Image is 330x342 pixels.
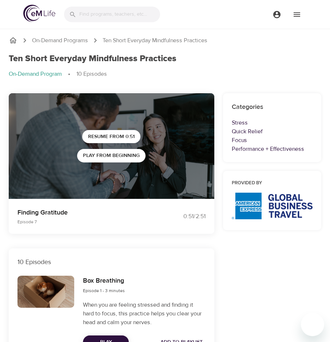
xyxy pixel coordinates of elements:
span: Play from beginning [83,151,140,160]
p: When you are feeling stressed and finding it hard to focus, this practice helps you clear your he... [83,300,205,327]
h6: Provided by [232,180,313,187]
p: Stress [232,118,313,127]
p: Episode 7 [17,219,156,225]
img: AmEx%20GBT%20logo.png [232,193,313,219]
img: logo [23,5,55,22]
p: On-Demand Program [9,70,62,78]
p: 10 Episodes [76,70,107,78]
span: Episode 1 - 3 minutes [83,288,125,294]
a: On-Demand Programs [32,36,88,45]
p: Finding Gratitude [17,208,156,217]
input: Find programs, teachers, etc... [79,7,160,22]
nav: breadcrumb [9,70,321,79]
p: 10 Episodes [17,257,206,267]
div: 0:51 / 2:51 [165,212,205,221]
p: Performance + Effectiveness [232,145,313,153]
span: Resume from 0:51 [88,132,135,141]
button: Resume from 0:51 [82,130,140,144]
h6: Categories [232,102,313,113]
iframe: Button to launch messaging window [301,313,324,336]
h6: Box Breathing [83,276,125,286]
p: Quick Relief [232,127,313,136]
button: menu [267,4,287,24]
button: menu [287,4,307,24]
p: Focus [232,136,313,145]
button: Play from beginning [77,149,146,162]
p: Ten Short Everyday Mindfulness Practices [103,36,207,45]
h1: Ten Short Everyday Mindfulness Practices [9,54,176,64]
nav: breadcrumb [9,36,321,45]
